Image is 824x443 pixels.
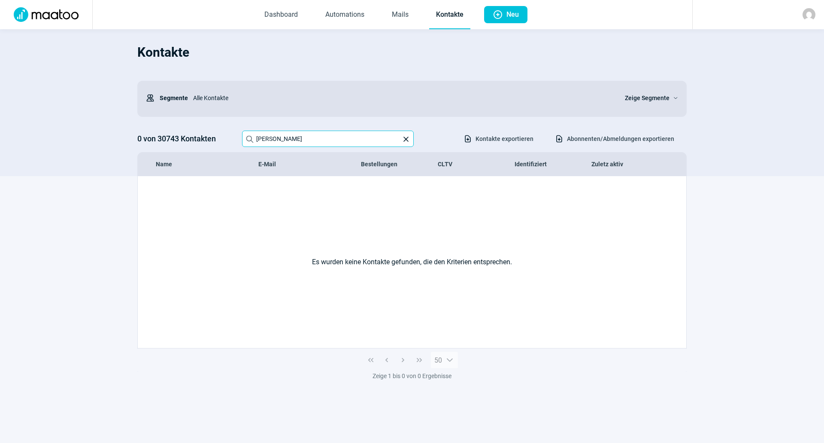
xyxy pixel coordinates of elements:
[803,8,815,21] img: avatar
[137,372,687,380] div: Zeige 1 bis 0 von 0 Ergebnisse
[476,132,533,146] span: Kontakte exportieren
[385,1,415,29] a: Mails
[312,257,512,267] span: Es wurden keine Kontakte gefunden, die den Kriterien entsprechen.
[258,160,361,168] div: E-Mail
[9,7,84,22] img: Logo
[625,93,669,103] span: Zeige Segmente
[257,1,305,29] a: Dashboard
[137,132,233,146] h3: 0 von 30743 Kontakten
[438,160,515,168] div: CLTV
[454,131,542,146] button: Kontakte exportieren
[506,6,519,23] span: Neu
[242,131,414,147] input: Search
[318,1,371,29] a: Automations
[484,6,527,23] button: Neu
[515,160,591,168] div: Identifiziert
[546,131,683,146] button: Abonnenten/Abmeldungen exportieren
[567,132,674,146] span: Abonnenten/Abmeldungen exportieren
[361,160,438,168] div: Bestellungen
[429,1,470,29] a: Kontakte
[188,89,615,107] div: Alle Kontakte
[591,160,668,168] div: Zuletz aktiv
[156,160,258,168] div: Name
[137,38,687,67] h1: Kontakte
[146,89,188,107] div: Segmente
